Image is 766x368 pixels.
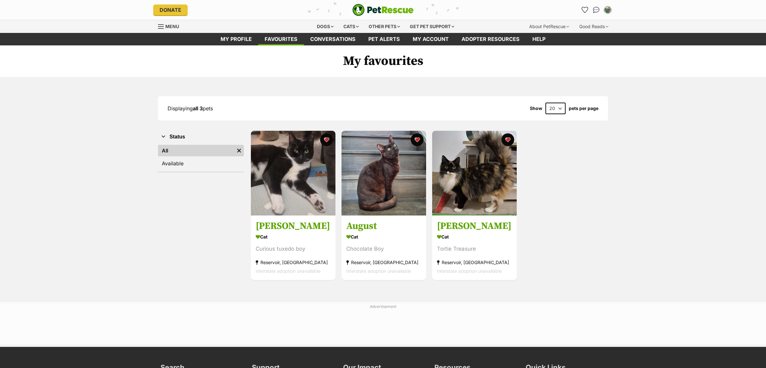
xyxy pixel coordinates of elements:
ul: Account quick links [580,5,613,15]
div: Dogs [312,20,338,33]
span: Displaying pets [168,105,213,112]
span: Menu [165,24,179,29]
div: Reservoir, [GEOGRAPHIC_DATA] [346,258,421,267]
a: PetRescue [352,4,414,16]
a: Pet alerts [362,33,406,45]
div: Other pets [364,20,404,33]
a: Menu [158,20,184,32]
a: Remove filter [234,145,244,156]
img: Lauren Bordonaro profile pic [605,7,611,13]
img: chat-41dd97257d64d25036548639549fe6c8038ab92f7586957e7f3b1b290dea8141.svg [593,7,600,13]
button: favourite [320,133,333,146]
span: Show [530,106,542,111]
a: Available [158,158,244,169]
a: Favourites [580,5,590,15]
div: Cat [346,232,421,242]
a: Donate [153,4,188,15]
a: [PERSON_NAME] Cat Curious tuxedo boy Reservoir, [GEOGRAPHIC_DATA] Interstate adoption unavailable... [251,215,335,280]
button: Status [158,133,244,141]
a: All [158,145,234,156]
h3: [PERSON_NAME] [437,220,512,232]
a: Adopter resources [455,33,526,45]
button: favourite [501,133,514,146]
div: Cat [256,232,331,242]
div: Chocolate Boy [346,245,421,254]
img: August [342,131,426,215]
a: conversations [304,33,362,45]
div: Status [158,144,244,172]
a: My account [406,33,455,45]
div: Cat [437,232,512,242]
h3: [PERSON_NAME] [256,220,331,232]
img: Diana [432,131,517,215]
h3: August [346,220,421,232]
span: Interstate adoption unavailable [346,269,411,274]
a: Favourites [258,33,304,45]
div: Reservoir, [GEOGRAPHIC_DATA] [256,258,331,267]
img: logo-e224e6f780fb5917bec1dbf3a21bbac754714ae5b6737aabdf751b685950b380.svg [352,4,414,16]
div: About PetRescue [525,20,574,33]
div: Tortie Treasure [437,245,512,254]
button: My account [603,5,613,15]
a: My profile [214,33,258,45]
label: pets per page [569,106,598,111]
img: Benedict [251,131,335,215]
a: August Cat Chocolate Boy Reservoir, [GEOGRAPHIC_DATA] Interstate adoption unavailable favourite [342,215,426,280]
a: [PERSON_NAME] Cat Tortie Treasure Reservoir, [GEOGRAPHIC_DATA] Interstate adoption unavailable fa... [432,215,517,280]
button: favourite [411,133,424,146]
div: Reservoir, [GEOGRAPHIC_DATA] [437,258,512,267]
div: Good Reads [575,20,613,33]
a: Help [526,33,552,45]
div: Curious tuxedo boy [256,245,331,254]
span: Interstate adoption unavailable [256,269,320,274]
span: Interstate adoption unavailable [437,269,502,274]
div: Cats [339,20,363,33]
div: Get pet support [405,20,459,33]
strong: all 3 [193,105,203,112]
a: Conversations [591,5,601,15]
